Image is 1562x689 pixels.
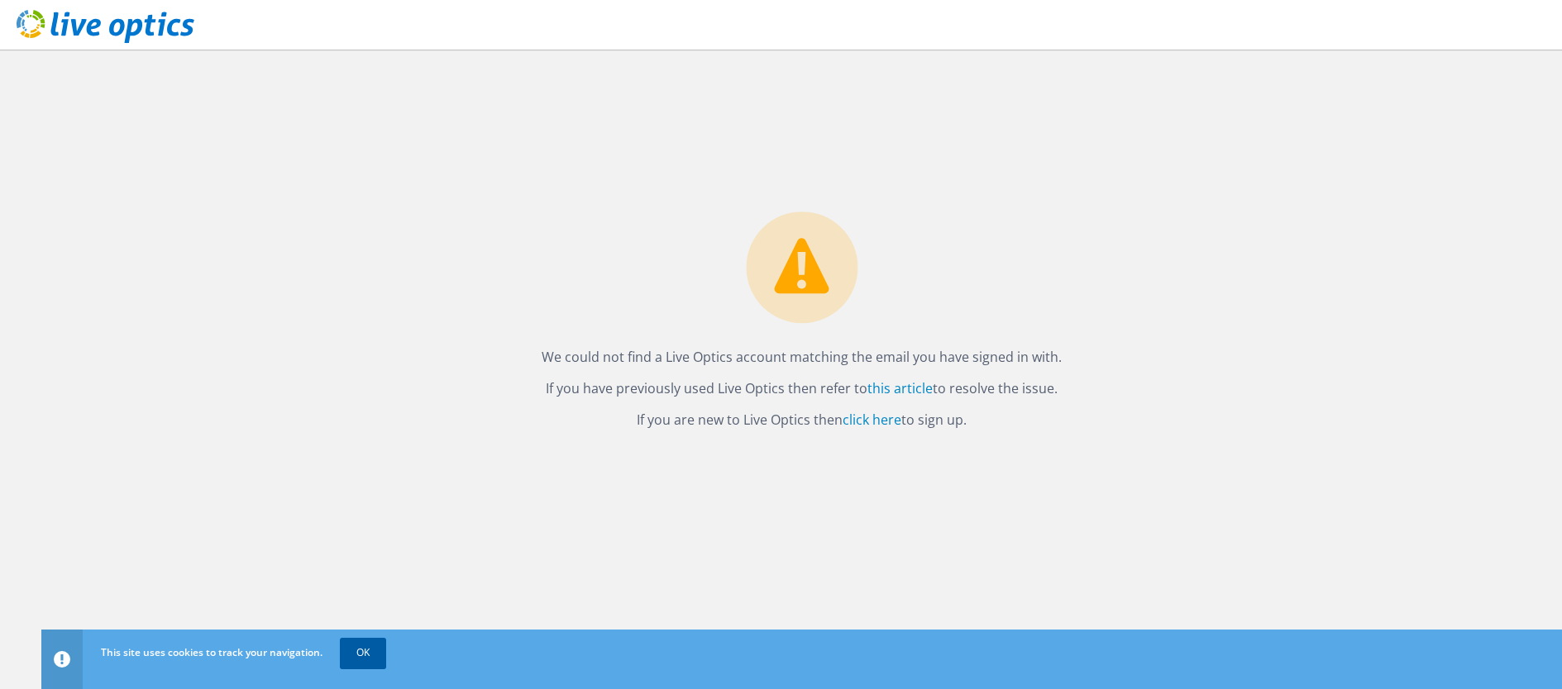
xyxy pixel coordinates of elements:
[542,408,1062,431] p: If you are new to Live Optics then to sign up.
[867,379,933,397] a: this article
[542,345,1062,368] p: We could not find a Live Optics account matching the email you have signed in with.
[542,377,1062,400] p: If you have previously used Live Optics then refer to to resolve the issue.
[340,638,386,668] a: OK
[843,411,901,429] a: click here
[101,645,322,659] span: This site uses cookies to track your navigation.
